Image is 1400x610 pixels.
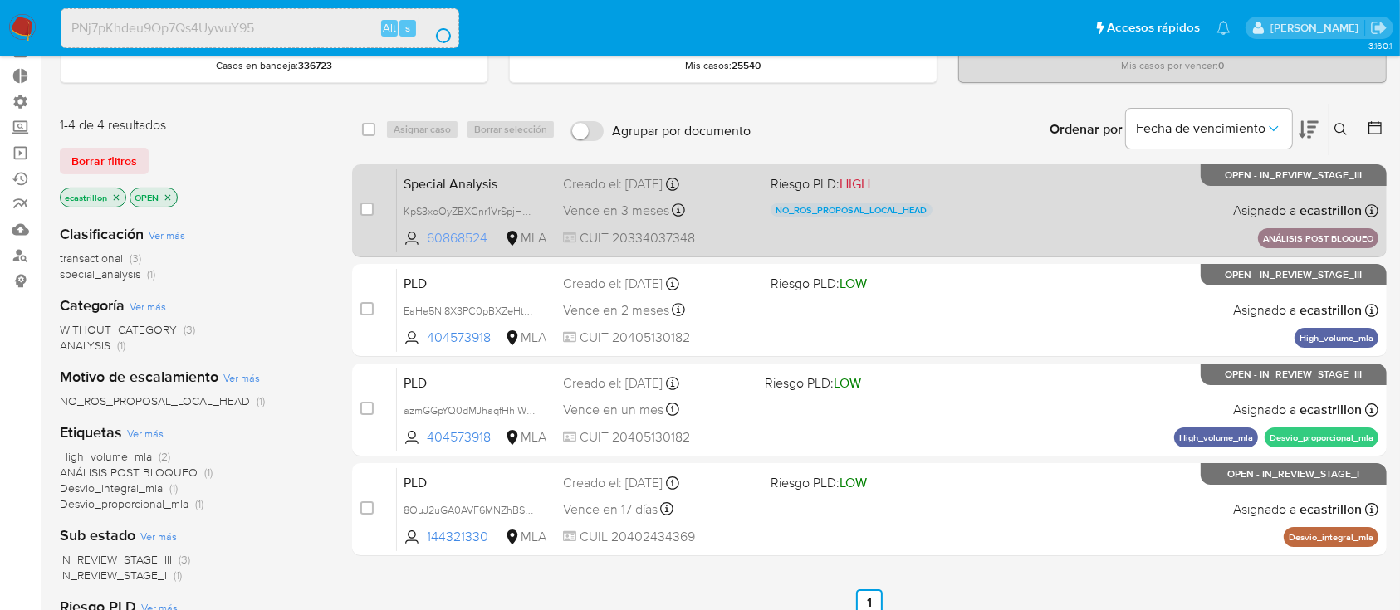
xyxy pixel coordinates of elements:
span: Accesos rápidos [1107,19,1200,37]
a: Salir [1370,19,1388,37]
span: 3.160.1 [1368,39,1392,52]
p: ezequiel.castrillon@mercadolibre.com [1270,20,1364,36]
input: Buscar usuario o caso... [61,17,458,39]
span: Alt [383,20,396,36]
button: search-icon [419,17,453,40]
span: s [405,20,410,36]
a: Notificaciones [1216,21,1231,35]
